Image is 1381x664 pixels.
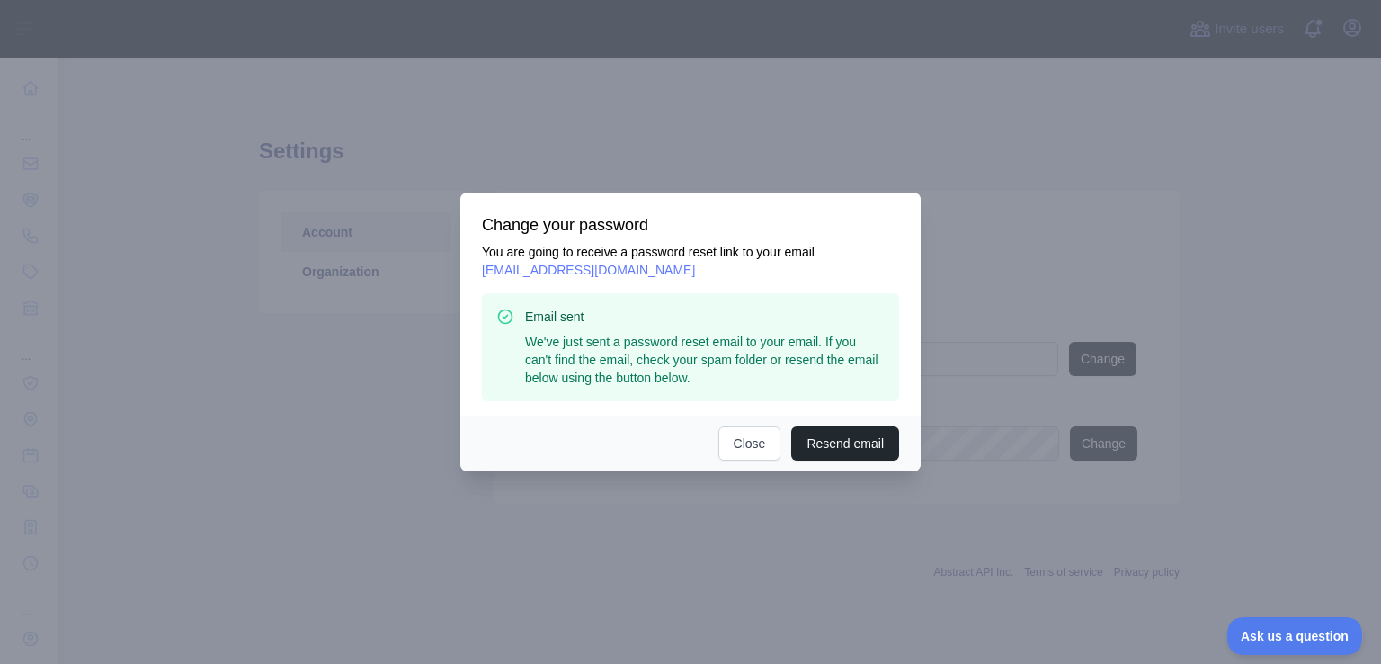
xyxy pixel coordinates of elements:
iframe: Toggle Customer Support [1227,617,1363,655]
h3: Email sent [525,308,885,326]
p: We've just sent a password reset email to your email. If you can't find the email, check your spa... [525,333,885,387]
span: [EMAIL_ADDRESS][DOMAIN_NAME] [482,263,695,277]
p: You are going to receive a password reset link to your email [482,243,899,279]
button: Resend email [791,426,899,461]
button: Close [718,426,781,461]
h3: Change your password [482,214,899,236]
